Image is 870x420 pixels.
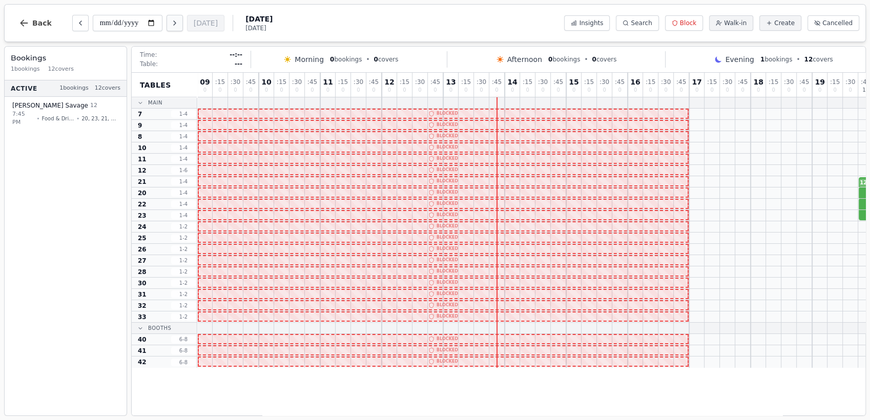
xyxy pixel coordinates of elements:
[138,155,147,163] span: 11
[171,110,196,118] span: 1 - 4
[587,88,590,93] span: 0
[584,55,588,64] span: •
[245,14,273,24] span: [DATE]
[366,55,369,64] span: •
[295,88,298,93] span: 0
[526,88,529,93] span: 0
[187,15,224,31] button: [DATE]
[815,78,824,86] span: 19
[138,189,147,197] span: 20
[265,88,268,93] span: 0
[138,257,147,265] span: 27
[630,78,640,86] span: 16
[138,223,147,231] span: 24
[171,178,196,185] span: 1 - 4
[860,179,867,186] span: 12
[759,15,801,31] button: Create
[171,268,196,276] span: 1 - 2
[772,88,775,93] span: 0
[692,78,701,86] span: 17
[760,56,764,63] span: 1
[11,11,60,35] button: Back
[388,88,391,93] span: 0
[138,133,142,141] span: 8
[707,79,717,85] span: : 15
[799,79,809,85] span: : 45
[665,15,703,31] button: Block
[11,53,120,63] h3: Bookings
[722,79,732,85] span: : 30
[710,88,713,93] span: 0
[138,234,147,242] span: 25
[138,347,147,355] span: 41
[218,88,221,93] span: 0
[292,79,302,85] span: : 30
[138,144,147,152] span: 10
[81,114,117,122] span: 20, 23, 21, 22
[171,166,196,174] span: 1 - 6
[680,19,696,27] span: Block
[726,54,754,65] span: Evening
[171,155,196,163] span: 1 - 4
[418,88,421,93] span: 0
[464,88,467,93] span: 0
[171,279,196,287] span: 1 - 2
[372,88,375,93] span: 0
[171,223,196,230] span: 1 - 2
[384,78,394,86] span: 12
[138,178,147,186] span: 21
[477,79,486,85] span: : 30
[330,56,334,63] span: 0
[215,79,225,85] span: : 15
[203,88,206,93] span: 0
[804,56,813,63] span: 12
[200,78,210,86] span: 09
[572,88,575,93] span: 0
[171,290,196,298] span: 1 - 2
[59,84,89,93] span: 1 bookings
[72,15,89,31] button: Previous day
[295,54,324,65] span: Morning
[231,79,240,85] span: : 30
[171,133,196,140] span: 1 - 4
[310,88,314,93] span: 0
[538,79,548,85] span: : 30
[357,88,360,93] span: 0
[138,110,142,118] span: 7
[724,19,747,27] span: Walk-in
[11,65,40,74] span: 1 bookings
[245,24,273,32] span: [DATE]
[171,245,196,253] span: 1 - 2
[42,114,75,122] span: Food & Drink
[167,15,183,31] button: Next day
[616,15,658,31] button: Search
[138,166,147,175] span: 12
[676,79,686,85] span: : 45
[753,78,763,86] span: 18
[171,144,196,152] span: 1 - 4
[492,79,502,85] span: : 45
[138,268,147,276] span: 28
[592,56,596,63] span: 0
[171,302,196,309] span: 1 - 2
[495,88,498,93] span: 0
[277,79,286,85] span: : 15
[171,257,196,264] span: 1 - 2
[330,55,362,64] span: bookings
[171,359,196,366] span: 6 - 8
[679,88,682,93] span: 0
[354,79,363,85] span: : 30
[787,88,790,93] span: 0
[661,79,671,85] span: : 30
[171,121,196,129] span: 1 - 4
[599,79,609,85] span: : 30
[433,88,437,93] span: 0
[171,335,196,343] span: 6 - 8
[95,84,120,93] span: 12 covers
[818,88,821,93] span: 0
[341,88,344,93] span: 0
[726,88,729,93] span: 0
[523,79,532,85] span: : 15
[738,79,748,85] span: : 45
[769,79,778,85] span: : 15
